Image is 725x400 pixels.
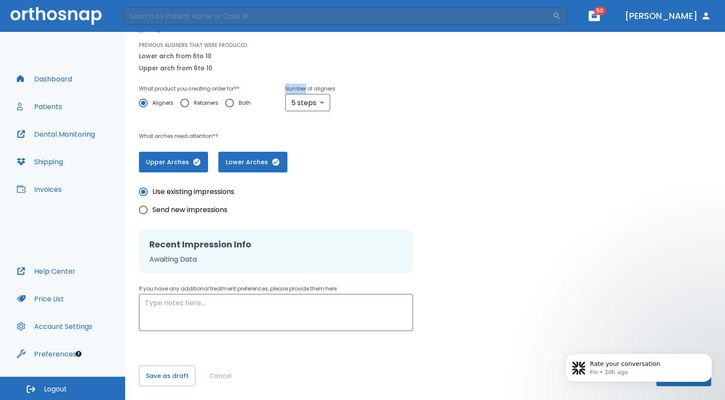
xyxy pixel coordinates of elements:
img: Orthosnap [10,7,102,25]
p: What product you creating order for? * [139,84,258,94]
span: Use existing impressions [152,187,234,197]
p: Number of aligners [285,84,335,94]
button: Account Settings [12,316,98,337]
span: Send new impressions [152,205,227,215]
p: Awaiting Data [149,254,403,265]
button: Preferences [12,344,82,364]
button: Shipping [12,151,68,172]
span: 50 [594,6,606,15]
span: Aligners [152,98,173,108]
p: PREVIOUS ALIGNERS THAT WERE PRODUCED [139,41,247,49]
button: Patients [12,96,67,117]
p: Lower arch from 6 to 10 [139,51,212,61]
button: Price List [12,288,69,309]
p: If you have any additional treatment preferences, please provide them here: [139,284,413,294]
span: Lower Arches [227,158,279,167]
iframe: Intercom notifications message [552,335,725,396]
div: 5 steps [285,94,330,111]
input: Search by Patient Name or Case # [123,7,552,25]
h2: Recent Impression Info [149,238,403,251]
span: Logout [44,384,67,394]
button: Dental Monitoring [12,124,100,144]
button: Save as draft [139,366,195,386]
span: Both [239,98,251,108]
button: Dashboard [12,69,77,89]
p: What arches need attention*? [139,131,473,141]
button: Cancel [206,366,235,386]
button: Invoices [12,179,67,200]
div: Tooltip anchor [75,350,82,358]
p: Upper arch from 6 to 10 [139,63,212,73]
button: Upper Arches [139,152,208,172]
button: Lower Arches [218,152,287,172]
span: Upper Arches [148,158,199,167]
button: [PERSON_NAME] [621,8,715,24]
span: Retainers [194,98,218,108]
button: Help Center [12,261,81,281]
